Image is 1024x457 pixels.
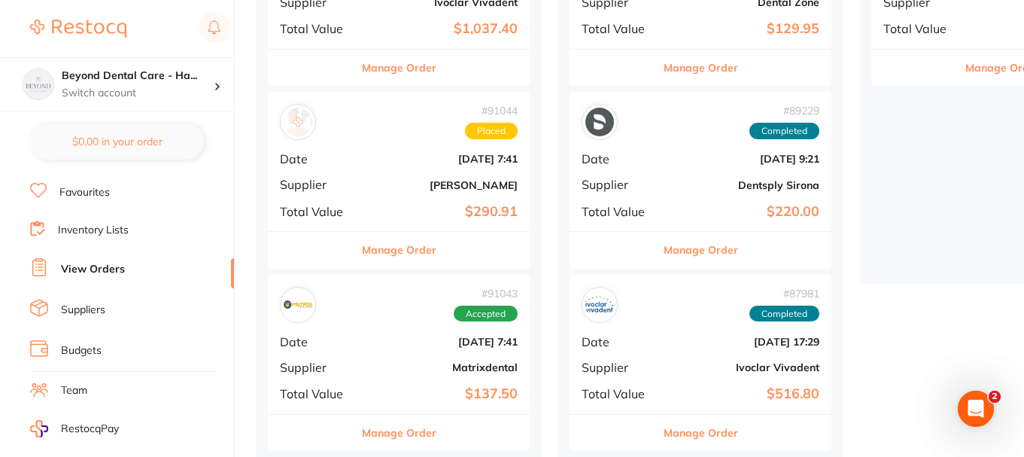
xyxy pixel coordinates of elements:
img: Beyond Dental Care - Hamilton [23,69,53,99]
button: Manage Order [362,50,436,86]
a: Budgets [61,343,102,358]
b: [DATE] 17:29 [669,336,819,348]
span: Accepted [454,306,518,322]
b: $220.00 [669,204,819,220]
span: # 89229 [749,105,819,117]
span: RestocqPay [61,422,119,437]
h4: Beyond Dental Care - Hamilton [62,69,214,84]
b: [PERSON_NAME] [367,179,518,191]
span: Total Value [883,22,959,35]
div: Henry Schein Halas#91044PlacedDate[DATE] 7:41Supplier[PERSON_NAME]Total Value$290.91Manage Order [268,92,530,269]
a: RestocqPay [30,420,119,437]
p: Switch account [62,86,214,101]
img: Ivoclar Vivadent [585,291,614,319]
span: # 87981 [749,288,819,300]
div: Matrixdental#91043AcceptedDate[DATE] 7:41SupplierMatrixdentalTotal Value$137.50Manage Order [268,275,530,452]
span: 2 [989,391,1001,403]
a: Favourites [59,185,110,200]
img: Henry Schein Halas [284,108,312,136]
span: Date [582,335,657,349]
span: Supplier [280,178,355,191]
b: $1,037.40 [367,21,518,37]
span: Placed [465,123,518,139]
span: Total Value [582,22,657,35]
span: Completed [749,123,819,139]
button: Manage Order [664,50,738,86]
button: Manage Order [664,232,738,268]
a: Suppliers [61,303,105,318]
a: View Orders [61,262,125,277]
span: # 91044 [465,105,518,117]
b: $290.91 [367,204,518,220]
img: Restocq Logo [30,20,126,38]
span: Total Value [280,387,355,401]
a: Team [61,383,87,398]
a: Inventory Lists [58,223,129,238]
b: Ivoclar Vivadent [669,361,819,373]
b: Matrixdental [367,361,518,373]
button: Manage Order [362,415,436,451]
span: # 91043 [454,288,518,300]
span: Total Value [582,387,657,401]
b: [DATE] 7:41 [367,153,518,165]
img: Dentsply Sirona [585,108,614,136]
img: RestocqPay [30,420,48,437]
iframe: Intercom live chat [958,391,994,427]
span: Total Value [280,22,355,35]
a: Restocq Logo [30,11,126,46]
b: $129.95 [669,21,819,37]
span: Total Value [582,205,657,218]
span: Supplier [582,178,657,191]
button: $0.00 in your order [30,123,204,160]
span: Supplier [582,361,657,374]
button: Manage Order [664,415,738,451]
img: Matrixdental [284,291,312,319]
span: Date [582,152,657,166]
b: [DATE] 7:41 [367,336,518,348]
b: Dentsply Sirona [669,179,819,191]
b: $137.50 [367,386,518,402]
span: Completed [749,306,819,322]
button: Manage Order [362,232,436,268]
span: Total Value [280,205,355,218]
span: Supplier [280,361,355,374]
span: Date [280,152,355,166]
span: Date [280,335,355,349]
b: [DATE] 9:21 [669,153,819,165]
b: $516.80 [669,386,819,402]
